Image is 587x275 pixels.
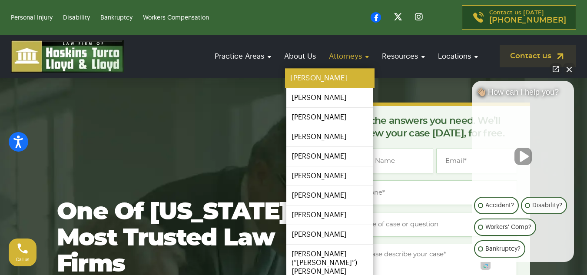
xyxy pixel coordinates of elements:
a: Attorneys [325,44,373,69]
a: [PERSON_NAME] [286,205,373,225]
a: Disability [63,15,90,21]
span: Call us [16,257,30,262]
a: [PERSON_NAME] [286,166,373,186]
input: Full Name [352,149,433,173]
button: Unmute video [514,148,532,165]
a: Personal Injury [11,15,53,21]
p: Get the answers you need. We’ll review your case [DATE], for free. [352,115,517,140]
a: [PERSON_NAME] [286,108,373,127]
input: Phone* [352,180,517,205]
p: Bankruptcy? [485,244,521,254]
a: Practice Areas [210,44,275,69]
div: 👋🏼 How can I help you? [472,87,574,101]
p: Workers' Comp? [485,222,531,232]
a: About Us [280,44,320,69]
a: Resources [378,44,429,69]
p: Contact us [DATE] [489,10,566,25]
a: [PERSON_NAME] [285,69,375,88]
a: Open intaker chat [481,262,491,270]
button: Close Intaker Chat Widget [563,63,575,75]
img: logo [11,40,124,73]
a: Workers Compensation [143,15,209,21]
p: Accident? [485,200,514,211]
a: Locations [434,44,482,69]
span: [PHONE_NUMBER] [489,16,566,25]
a: [PERSON_NAME] [286,147,373,166]
input: Email* [436,149,517,173]
a: [PERSON_NAME] [286,127,373,146]
a: Open direct chat [550,63,562,75]
a: Contact us [500,45,576,67]
a: [PERSON_NAME] [286,225,373,244]
a: [PERSON_NAME] [286,88,373,107]
input: Type of case or question [352,212,517,237]
a: Contact us [DATE][PHONE_NUMBER] [462,5,576,30]
a: [PERSON_NAME] [286,186,373,205]
p: Disability? [532,200,562,211]
a: Bankruptcy [100,15,133,21]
